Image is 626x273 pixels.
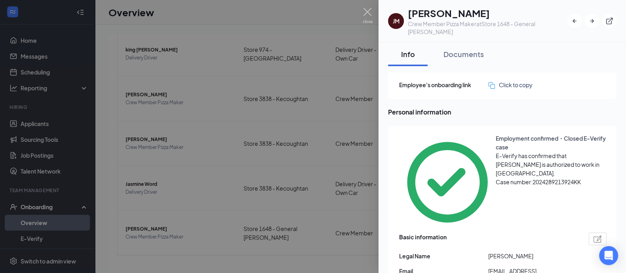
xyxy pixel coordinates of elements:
[399,233,447,245] span: Basic information
[388,107,616,117] span: Personal information
[393,17,400,25] div: JM
[443,49,484,59] div: Documents
[408,20,567,36] div: Crew Member Pizza Maker at Store 1648 - General [PERSON_NAME]
[488,82,495,89] img: click-to-copy.71757273a98fde459dfc.svg
[567,14,582,28] button: ArrowLeftNew
[496,152,599,177] span: E-Verify has confirmed that [PERSON_NAME] is authorized to work in [GEOGRAPHIC_DATA].
[396,49,420,59] div: Info
[605,17,613,25] svg: ExternalLink
[408,6,567,20] h1: [PERSON_NAME]
[602,14,616,28] button: ExternalLink
[571,17,578,25] svg: ArrowLeftNew
[399,134,496,231] svg: CheckmarkCircle
[496,135,606,151] span: Employment confirmed・Closed E-Verify case
[399,80,488,89] span: Employee's onboarding link
[585,14,599,28] button: ArrowRight
[399,252,488,260] span: Legal Name
[599,246,618,265] div: Open Intercom Messenger
[488,252,577,260] span: [PERSON_NAME]
[488,80,533,89] button: Click to copy
[496,178,581,185] span: Case number: 2024289213924KK
[588,17,596,25] svg: ArrowRight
